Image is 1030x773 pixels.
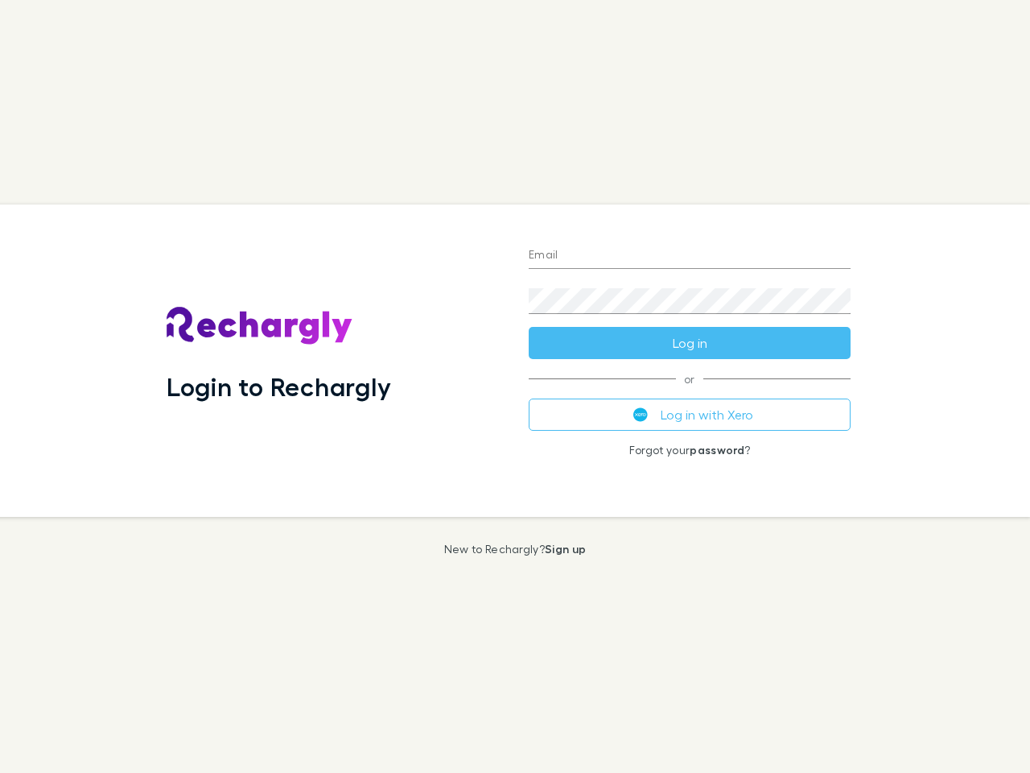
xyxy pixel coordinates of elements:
p: New to Rechargly? [444,543,587,556]
h1: Login to Rechargly [167,371,391,402]
a: Sign up [545,542,586,556]
img: Rechargly's Logo [167,307,353,345]
img: Xero's logo [633,407,648,422]
iframe: Intercom live chat [975,718,1014,757]
a: password [690,443,744,457]
button: Log in [529,327,851,359]
span: or [529,378,851,379]
button: Log in with Xero [529,399,851,431]
p: Forgot your ? [529,444,851,457]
